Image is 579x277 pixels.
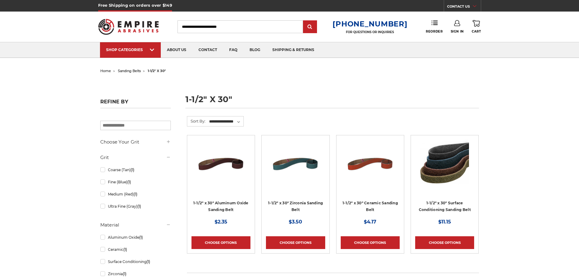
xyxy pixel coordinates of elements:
[100,154,171,161] h5: Grit
[100,177,171,187] a: Fine (Blue)
[137,204,141,209] span: (1)
[100,201,171,212] a: Ultra Fine (Gray)
[191,140,250,199] a: 1-1/2" x 30" Sanding Belt - Aluminum Oxide
[415,236,474,249] a: Choose Options
[98,15,159,39] img: Empire Abrasives
[208,117,243,126] select: Sort By:
[123,272,126,276] span: (1)
[447,3,481,12] a: CONTACT US
[271,140,320,188] img: 1-1/2" x 30" Sanding Belt - Zirconia
[266,140,325,199] a: 1-1/2" x 30" Sanding Belt - Zirconia
[243,42,266,58] a: blog
[161,42,192,58] a: about us
[415,140,474,199] a: 1.5"x30" Surface Conditioning Sanding Belts
[123,247,127,252] span: (1)
[197,140,245,188] img: 1-1/2" x 30" Sanding Belt - Aluminum Oxide
[268,201,323,212] a: 1-1/2" x 30" Zirconia Sanding Belt
[333,19,407,28] a: [PHONE_NUMBER]
[215,219,227,225] span: $2.35
[341,140,400,199] a: 1-1/2" x 30" Sanding Belt - Ceramic
[100,232,171,243] a: Aluminum Oxide
[420,140,469,188] img: 1.5"x30" Surface Conditioning Sanding Belts
[131,168,134,172] span: (1)
[146,259,150,264] span: (1)
[343,201,398,212] a: 1-1/2" x 30" Ceramic Sanding Belt
[118,69,141,73] a: sanding belts
[100,138,171,146] h5: Choose Your Grit
[127,180,131,184] span: (1)
[148,69,166,73] span: 1-1/2" x 30"
[134,192,137,196] span: (1)
[472,20,481,33] a: Cart
[193,201,249,212] a: 1-1/2" x 30" Aluminum Oxide Sanding Belt
[333,30,407,34] p: FOR QUESTIONS OR INQUIRIES
[346,140,395,188] img: 1-1/2" x 30" Sanding Belt - Ceramic
[191,236,250,249] a: Choose Options
[100,244,171,255] a: Ceramic
[438,219,451,225] span: $11.15
[192,42,223,58] a: contact
[100,164,171,175] a: Coarse (Tan)
[451,29,464,33] span: Sign In
[187,116,205,126] label: Sort By:
[223,42,243,58] a: faq
[100,256,171,267] a: Surface Conditioning
[100,189,171,199] a: Medium (Red)
[185,95,479,108] h1: 1-1/2" x 30"
[364,219,376,225] span: $4.17
[289,219,302,225] span: $3.50
[341,236,400,249] a: Choose Options
[100,99,171,108] h5: Refine by
[266,42,320,58] a: shipping & returns
[419,201,471,212] a: 1-1/2" x 30" Surface Conditioning Sanding Belt
[139,235,143,240] span: (1)
[304,21,316,33] input: Submit
[100,69,111,73] a: home
[472,29,481,33] span: Cart
[426,29,443,33] span: Reorder
[106,47,155,52] div: SHOP CATEGORIES
[426,20,443,33] a: Reorder
[100,221,171,229] h5: Material
[266,236,325,249] a: Choose Options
